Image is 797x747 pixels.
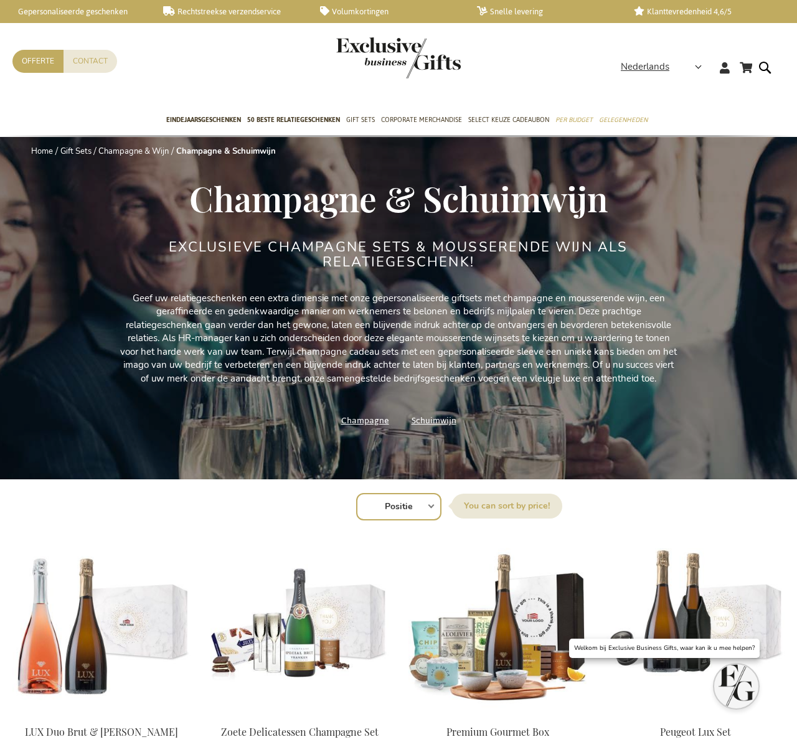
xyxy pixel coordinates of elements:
[118,292,679,385] p: Geef uw relatiegeschenken een extra dimensie met onze gepersonaliseerde giftsets met champagne en...
[247,113,340,126] span: 50 beste relatiegeschenken
[346,105,375,136] a: Gift Sets
[412,412,456,429] a: Schuimwijn
[166,105,241,136] a: Eindejaarsgeschenken
[163,6,300,17] a: Rechtstreekse verzendservice
[555,105,593,136] a: Per Budget
[12,710,191,721] a: LUX Duo Brut & Rosa Gift Box
[221,725,379,738] a: Zoete Delicatessen Champagne Set
[12,50,64,73] a: Offerte
[98,146,169,157] a: Champagne & Wijn
[210,710,389,721] a: Sweet Delights Champagne Set
[336,37,398,78] a: store logo
[176,146,276,157] strong: Champagne & Schuimwijn
[408,710,587,721] a: Premium Gourmet Box
[12,540,191,715] img: LUX Duo Brut & Rosa Gift Box
[189,175,608,221] span: Champagne & Schuimwijn
[25,725,178,738] a: LUX Duo Brut & [PERSON_NAME]
[446,725,549,738] a: Premium Gourmet Box
[64,50,117,73] a: Contact
[599,105,648,136] a: Gelegenheden
[346,113,375,126] span: Gift Sets
[408,540,587,715] img: Premium Gourmet Box
[381,105,462,136] a: Corporate Merchandise
[621,60,669,74] span: Nederlands
[555,113,593,126] span: Per Budget
[634,6,771,17] a: Klanttevredenheid 4,6/5
[468,105,549,136] a: Select Keuze Cadeaubon
[320,6,457,17] a: Volumkortingen
[381,113,462,126] span: Corporate Merchandise
[6,6,143,17] a: Gepersonaliseerde geschenken
[468,113,549,126] span: Select Keuze Cadeaubon
[341,412,389,429] a: Champagne
[165,240,632,270] h2: Exclusieve champagne sets & mousserende wijn als relatiegeschenk!
[606,540,785,715] img: EB-PKT-PEUG-CHAM-LUX
[31,146,53,157] a: Home
[599,113,648,126] span: Gelegenheden
[247,105,340,136] a: 50 beste relatiegeschenken
[477,6,614,17] a: Snelle levering
[660,725,731,738] a: Peugeot Lux Set
[210,540,389,715] img: Sweet Delights Champagne Set
[336,37,461,78] img: Exclusive Business gifts logo
[451,494,562,519] label: Sorteer op
[166,113,241,126] span: Eindejaarsgeschenken
[60,146,92,157] a: Gift Sets
[606,710,785,721] a: EB-PKT-PEUG-CHAM-LUX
